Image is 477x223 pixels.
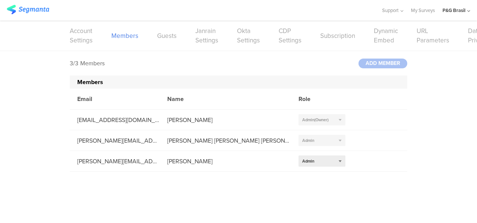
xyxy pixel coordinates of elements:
[70,95,160,103] div: Email
[279,26,301,45] a: CDP Settings
[195,26,218,45] a: Janrain Settings
[237,26,260,45] a: Okta Settings
[382,7,399,14] span: Support
[291,95,358,103] div: Role
[374,26,398,45] a: Dynamic Embed
[302,158,314,164] span: Admin
[70,75,407,89] div: Members
[442,7,465,14] div: P&G Brasil
[7,5,49,14] img: segmanta logo
[70,26,93,45] a: Account Settings
[160,157,291,166] div: [PERSON_NAME]
[302,137,314,143] span: Admin
[320,31,355,41] a: Subscription
[70,59,105,68] div: 3/3 Members
[160,95,291,103] div: Name
[70,136,160,145] div: [PERSON_NAME][EMAIL_ADDRESS][DOMAIN_NAME]
[302,117,328,123] span: Admin
[160,136,291,145] div: [PERSON_NAME] [PERSON_NAME] [PERSON_NAME]
[417,26,449,45] a: URL Parameters
[70,116,160,124] div: [EMAIL_ADDRESS][DOMAIN_NAME]
[70,157,160,166] div: [PERSON_NAME][EMAIL_ADDRESS][DOMAIN_NAME]
[160,116,291,124] div: [PERSON_NAME]
[157,31,177,41] a: Guests
[314,117,328,123] span: (Owner)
